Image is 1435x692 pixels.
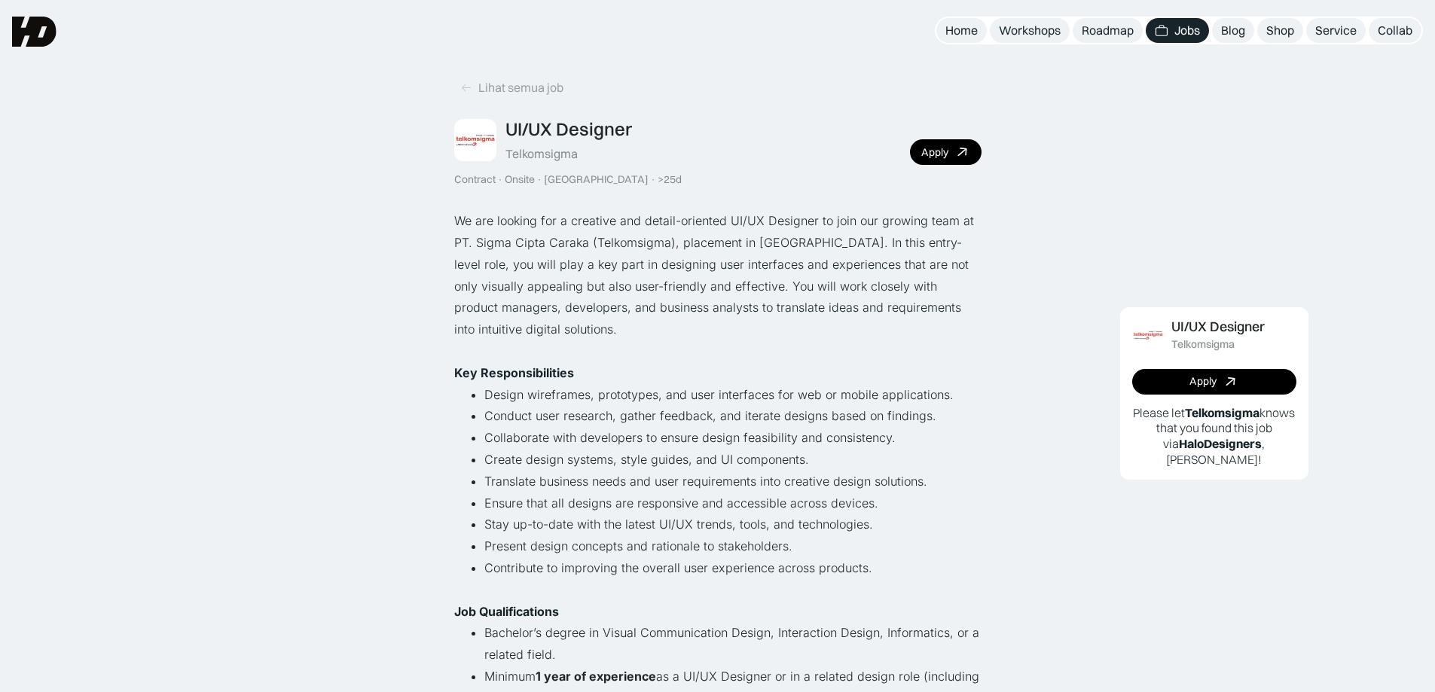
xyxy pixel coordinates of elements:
div: Collab [1378,23,1412,38]
a: Roadmap [1073,18,1143,43]
li: Bachelor’s degree in Visual Communication Design, Interaction Design, Informatics, or a related f... [484,622,982,666]
a: Service [1306,18,1366,43]
li: Stay up-to-date with the latest UI/UX trends, tools, and technologies. [484,514,982,535]
a: Apply [1132,369,1296,395]
a: Workshops [990,18,1070,43]
a: Apply [910,139,982,165]
a: Jobs [1146,18,1209,43]
p: ‍ [454,340,982,362]
div: Lihat semua job [478,80,563,96]
p: Please let knows that you found this job via , [PERSON_NAME]! [1132,405,1296,468]
b: HaloDesigners [1179,436,1262,451]
div: [GEOGRAPHIC_DATA] [544,173,649,186]
a: Home [936,18,987,43]
div: Shop [1266,23,1294,38]
div: Workshops [999,23,1061,38]
div: · [650,173,656,186]
li: Design wireframes, prototypes, and user interfaces for web or mobile applications. [484,384,982,406]
li: Translate business needs and user requirements into creative design solutions. [484,471,982,492]
div: Contract [454,173,496,186]
div: Telkomsigma [505,146,578,162]
div: Apply [921,146,948,159]
div: Jobs [1174,23,1200,38]
div: Home [945,23,978,38]
strong: 1 year of experience [536,669,656,684]
li: Create design systems, style guides, and UI components. [484,449,982,471]
p: ‍ [454,579,982,601]
div: · [536,173,542,186]
div: Apply [1189,375,1217,388]
a: Lihat semua job [454,75,569,100]
li: Ensure that all designs are responsive and accessible across devices. [484,492,982,514]
li: Conduct user research, gather feedback, and iterate designs based on findings. [484,405,982,427]
img: Job Image [454,119,496,161]
a: Shop [1257,18,1303,43]
li: Contribute to improving the overall user experience across products. [484,557,982,579]
li: Present design concepts and rationale to stakeholders. [484,535,982,557]
div: Blog [1221,23,1245,38]
a: Collab [1369,18,1421,43]
div: UI/UX Designer [505,118,632,140]
a: Blog [1212,18,1254,43]
p: We are looking for a creative and detail-oriented UI/UX Designer to join our growing team at PT. ... [454,210,982,340]
div: Telkomsigma [1171,338,1235,351]
div: Roadmap [1082,23,1134,38]
div: Onsite [505,173,535,186]
strong: Job Qualifications [454,604,559,619]
img: Job Image [1132,319,1164,351]
div: UI/UX Designer [1171,319,1265,335]
div: Service [1315,23,1357,38]
b: Telkomsigma [1185,405,1259,420]
strong: Key Responsibilities [454,365,574,380]
div: >25d [658,173,682,186]
div: · [497,173,503,186]
li: Collaborate with developers to ensure design feasibility and consistency. [484,427,982,449]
